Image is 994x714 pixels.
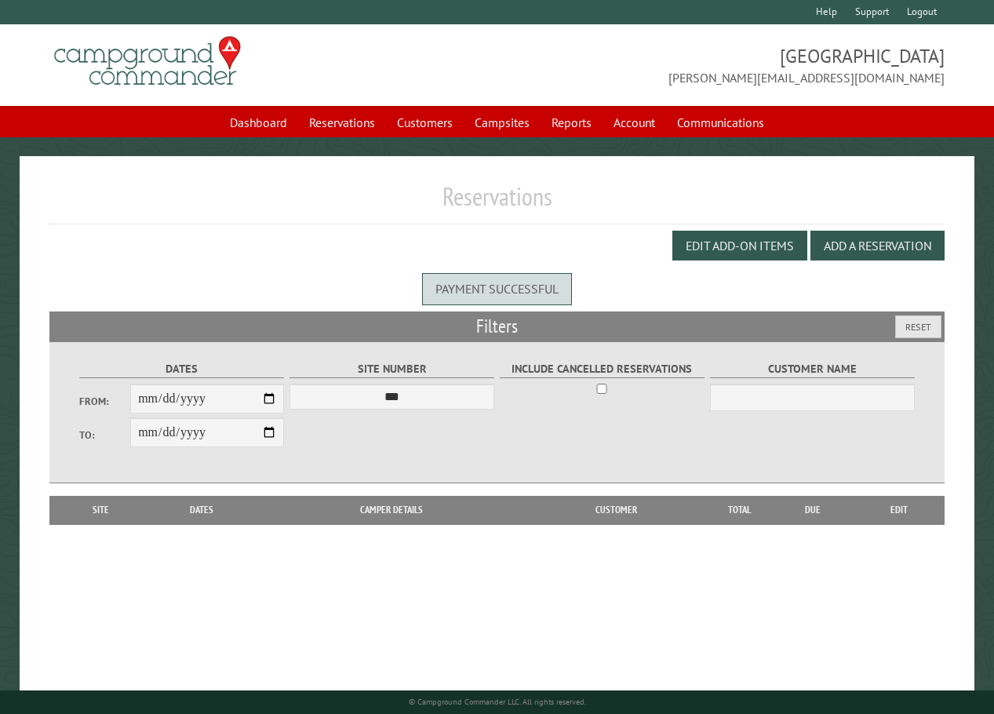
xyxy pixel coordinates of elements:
[49,31,246,92] img: Campground Commander
[604,107,664,137] a: Account
[49,311,944,341] h2: Filters
[300,107,384,137] a: Reservations
[465,107,539,137] a: Campsites
[672,231,807,260] button: Edit Add-on Items
[258,496,524,524] th: Camper Details
[79,394,130,409] label: From:
[388,107,462,137] a: Customers
[409,697,586,707] small: © Campground Commander LLC. All rights reserved.
[144,496,258,524] th: Dates
[79,428,130,443] label: To:
[542,107,601,137] a: Reports
[500,360,705,378] label: Include Cancelled Reservations
[708,496,770,524] th: Total
[524,496,708,524] th: Customer
[79,360,285,378] label: Dates
[710,360,916,378] label: Customer Name
[289,360,495,378] label: Site Number
[57,496,144,524] th: Site
[895,315,941,338] button: Reset
[854,496,945,524] th: Edit
[770,496,854,524] th: Due
[49,181,944,224] h1: Reservations
[497,43,945,87] span: [GEOGRAPHIC_DATA] [PERSON_NAME][EMAIL_ADDRESS][DOMAIN_NAME]
[810,231,945,260] button: Add a Reservation
[422,273,572,304] div: Payment successful
[220,107,297,137] a: Dashboard
[668,107,774,137] a: Communications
